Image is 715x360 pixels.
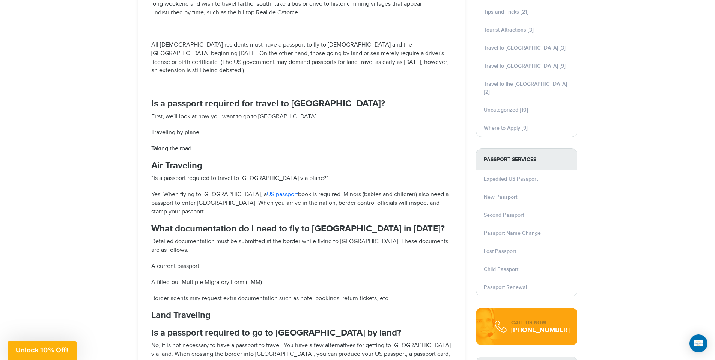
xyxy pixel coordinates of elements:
p: Taking the road [151,145,452,153]
div: CALL US NOW [511,319,570,327]
a: Passport Renewal [484,284,527,290]
a: Travel to [GEOGRAPHIC_DATA] [9] [484,63,566,69]
span: Unlock 10% Off! [16,346,68,354]
a: Where to Apply [9] [484,125,528,131]
p: Yes. When flying to [GEOGRAPHIC_DATA], a book is required. Minors (babies and children) also need... [151,191,452,216]
a: Lost Passport [484,248,516,254]
a: Passport Name Change [484,230,541,236]
a: Uncategorized [10] [484,107,528,113]
p: Detailed documentation must be submitted at the border while flying to [GEOGRAPHIC_DATA]. These d... [151,237,452,255]
strong: Air Traveling [151,160,202,171]
strong: Is a passport required for travel to [GEOGRAPHIC_DATA]? [151,98,385,109]
a: Tips and Tricks [21] [484,9,528,15]
a: US passport [267,191,298,198]
p: First, we'll look at how you want to go to [GEOGRAPHIC_DATA]. [151,113,452,121]
div: Open Intercom Messenger [689,334,707,352]
a: New Passport [484,194,517,200]
p: All [DEMOGRAPHIC_DATA] residents must have a passport to fly to [DEMOGRAPHIC_DATA] and the [GEOGR... [151,41,452,75]
p: A current passport [151,262,452,271]
a: Child Passport [484,266,518,272]
strong: Land Traveling [151,310,211,321]
strong: PASSPORT SERVICES [476,149,577,170]
strong: What documentation do I need to fly to [GEOGRAPHIC_DATA] in [DATE]? [151,223,445,234]
strong: Is a passport required to go to [GEOGRAPHIC_DATA] by land? [151,327,401,338]
p: "Is a passport required to travel to [GEOGRAPHIC_DATA] via plane?" [151,174,452,183]
a: Tourist Attractions [3] [484,27,534,33]
a: Travel to [GEOGRAPHIC_DATA] [3] [484,45,566,51]
a: Second Passport [484,212,524,218]
div: [PHONE_NUMBER] [511,327,570,334]
a: Expedited US Passport [484,176,538,182]
p: Border agents may request extra documentation such as hotel bookings, return tickets, etc. [151,295,452,303]
p: A filled-out Multiple Migratory Form (FMM) [151,278,452,287]
a: Travel to the [GEOGRAPHIC_DATA] [2] [484,81,567,95]
p: Traveling by plane [151,129,452,137]
div: Unlock 10% Off! [8,341,77,360]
